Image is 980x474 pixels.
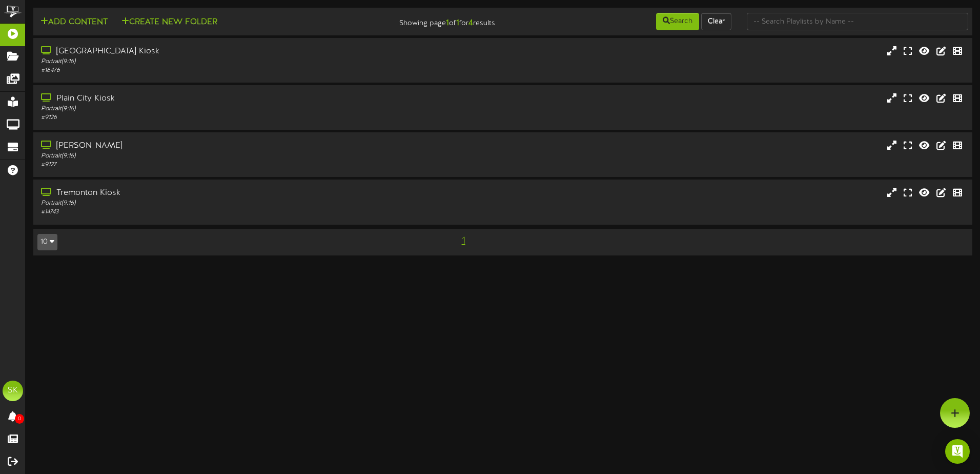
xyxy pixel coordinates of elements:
div: Plain City Kiosk [41,93,417,105]
span: 1 [459,235,468,247]
input: -- Search Playlists by Name -- [747,13,968,30]
div: [GEOGRAPHIC_DATA] Kiosk [41,46,417,57]
button: Clear [701,13,731,30]
strong: 4 [468,18,473,28]
div: Portrait ( 9:16 ) [41,57,417,66]
div: [PERSON_NAME] [41,140,417,152]
div: Portrait ( 9:16 ) [41,199,417,208]
div: Tremonton Kiosk [41,187,417,199]
div: Open Intercom Messenger [945,439,970,464]
strong: 1 [456,18,459,28]
div: SK [3,381,23,401]
div: Portrait ( 9:16 ) [41,152,417,161]
div: Portrait ( 9:16 ) [41,105,417,113]
button: 10 [37,234,57,250]
div: # 9127 [41,161,417,169]
div: # 14743 [41,208,417,216]
div: # 9126 [41,113,417,122]
button: Add Content [37,16,111,29]
span: 0 [15,414,24,424]
div: # 16476 [41,66,417,75]
strong: 1 [446,18,449,28]
button: Search [656,13,699,30]
div: Showing page of for results [345,12,503,29]
button: Create New Folder [118,16,220,29]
